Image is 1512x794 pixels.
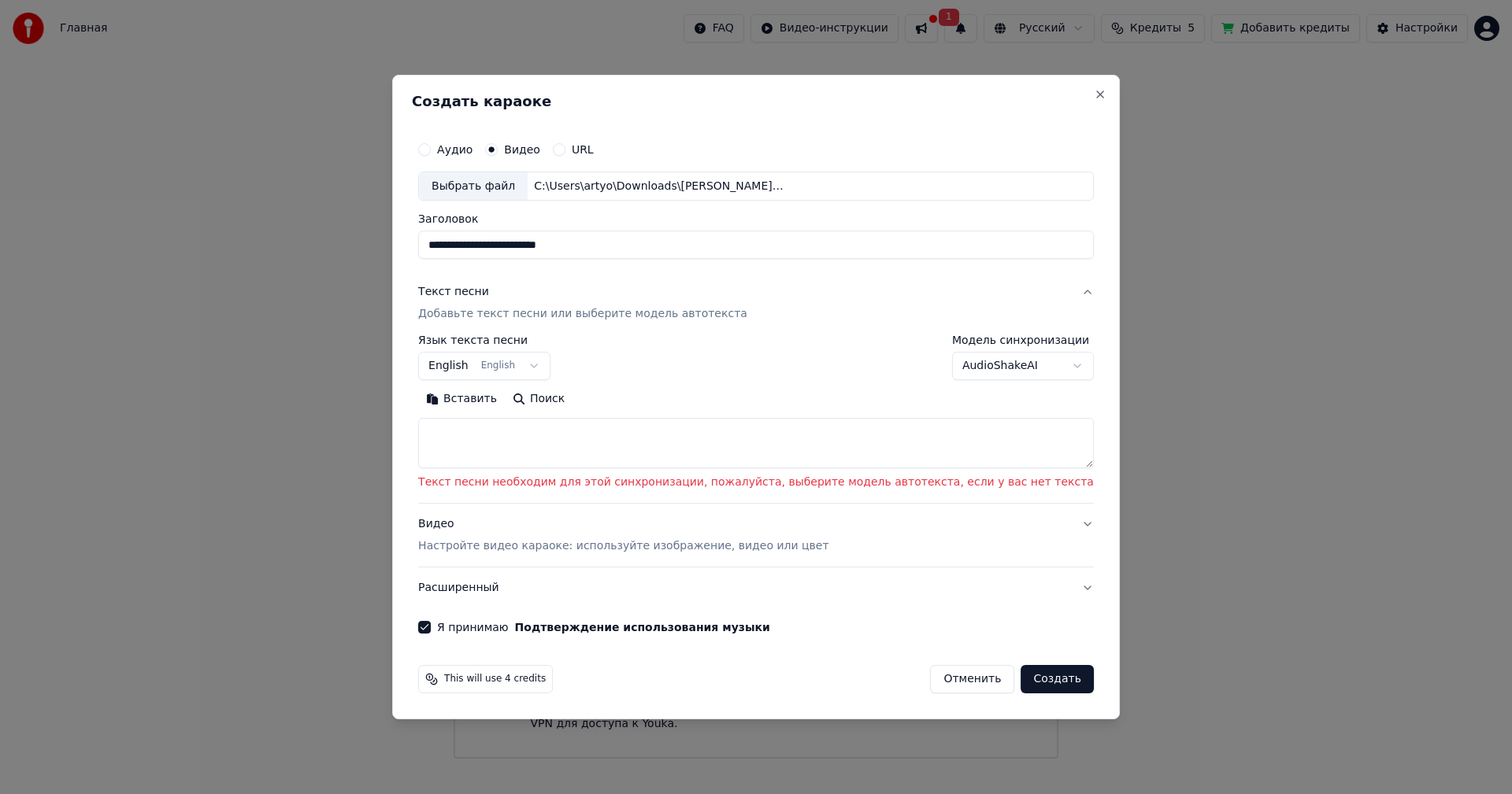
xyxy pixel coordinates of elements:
[528,179,795,194] div: C:\Users\artyo\Downloads\[PERSON_NAME]+[PERSON_NAME]+-+ВОРОНЫ.mp4
[419,172,528,201] div: Выбрать файл
[418,335,550,346] label: Язык текста песни
[504,144,540,155] label: Видео
[418,307,747,323] p: Добавьте текст песни или выберите модель автотекста
[952,335,1094,346] label: Модель синхронизации
[412,94,1100,109] h2: Создать караоке
[418,285,489,301] div: Текст песни
[572,144,594,155] label: URL
[418,272,1094,335] button: Текст песниДобавьте текст песни или выберите модель автотекста
[418,538,828,554] p: Настройте видео караоке: используйте изображение, видео или цвет
[418,214,1094,225] label: Заголовок
[418,387,505,412] button: Вставить
[418,335,1094,504] div: Текст песниДобавьте текст песни или выберите модель автотекста
[418,504,1094,567] button: ВидеоНастройте видео караоке: используйте изображение, видео или цвет
[437,144,472,155] label: Аудио
[515,622,770,633] button: Я принимаю
[437,622,770,633] label: Я принимаю
[444,673,546,685] span: This will use 4 credits
[1021,665,1093,693] button: Создать
[418,516,828,554] div: Видео
[418,567,1094,608] button: Расширенный
[418,475,1094,491] p: Текст песни необходим для этой синхронизации, пожалуйста, выберите модель автотекста, если у вас ...
[930,665,1014,693] button: Отменить
[505,387,573,412] button: Поиск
